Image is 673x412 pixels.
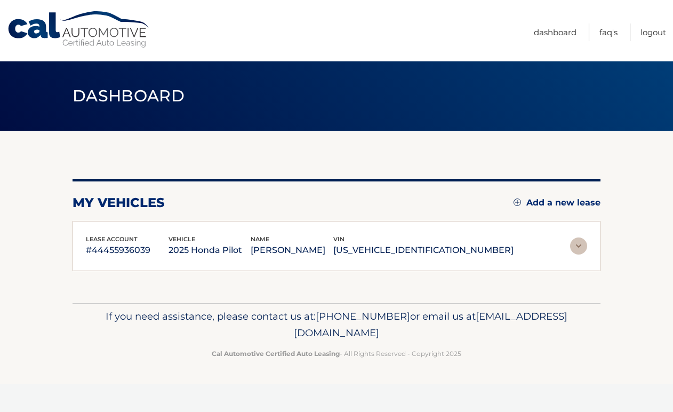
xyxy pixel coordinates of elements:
[251,243,333,258] p: [PERSON_NAME]
[79,348,594,359] p: - All Rights Reserved - Copyright 2025
[514,197,600,208] a: Add a new lease
[333,235,344,243] span: vin
[514,199,521,206] img: add.svg
[86,243,169,258] p: #44455936039
[316,310,410,322] span: [PHONE_NUMBER]
[212,350,340,358] strong: Cal Automotive Certified Auto Leasing
[333,243,514,258] p: [US_VEHICLE_IDENTIFICATION_NUMBER]
[7,11,151,49] a: Cal Automotive
[251,235,269,243] span: name
[73,86,185,106] span: Dashboard
[79,308,594,342] p: If you need assistance, please contact us at: or email us at
[86,235,138,243] span: lease account
[73,195,165,211] h2: my vehicles
[169,235,195,243] span: vehicle
[169,243,251,258] p: 2025 Honda Pilot
[570,237,587,255] img: accordion-rest.svg
[640,23,666,41] a: Logout
[534,23,576,41] a: Dashboard
[599,23,618,41] a: FAQ's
